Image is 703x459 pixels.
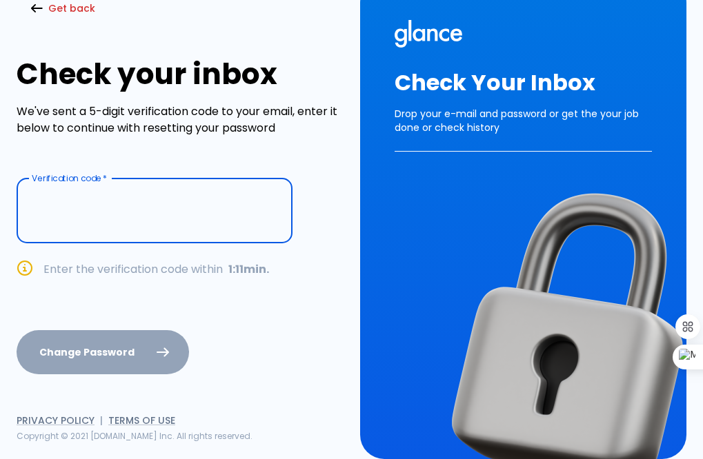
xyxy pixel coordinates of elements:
span: Copyright © 2021 [DOMAIN_NAME] Inc. All rights reserved. [17,430,253,442]
h1: Check your inbox [17,57,344,91]
h2: Check Your Inbox [395,70,653,96]
a: Privacy Policy [17,414,95,427]
strong: min. [223,261,269,277]
span: 1:11 [228,261,244,277]
p: Enter the verification code within [43,261,343,278]
p: Drop your e-mail and password or get the your job done or check history [395,96,653,152]
span: | [100,414,103,427]
a: Terms of Use [108,414,175,427]
p: We've sent a 5-digit verification code to your email, enter it below to continue with resetting y... [17,103,344,136]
